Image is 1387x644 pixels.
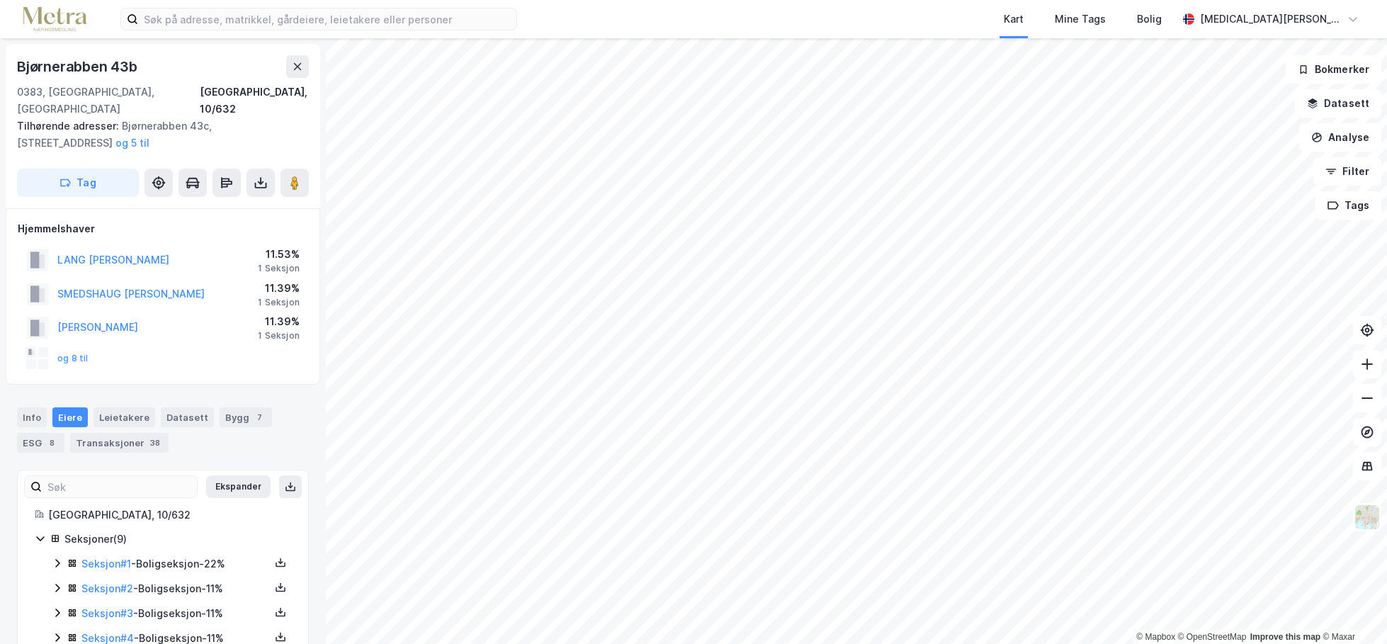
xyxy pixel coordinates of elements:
div: 8 [45,436,59,450]
div: 38 [147,436,163,450]
div: - Boligseksjon - 11% [81,580,270,597]
img: Z [1354,504,1381,531]
div: Leietakere [94,407,155,427]
input: Søk på adresse, matrikkel, gårdeiere, leietakere eller personer [138,9,516,30]
button: Analyse [1299,123,1381,152]
div: [GEOGRAPHIC_DATA], 10/632 [200,84,309,118]
button: Bokmerker [1286,55,1381,84]
div: Hjemmelshaver [18,220,308,237]
button: Datasett [1295,89,1381,118]
a: Improve this map [1250,632,1320,642]
a: Seksjon#4 [81,632,134,644]
a: OpenStreetMap [1178,632,1247,642]
div: 0383, [GEOGRAPHIC_DATA], [GEOGRAPHIC_DATA] [17,84,200,118]
div: ESG [17,433,64,453]
div: 11.39% [258,280,300,297]
div: 11.39% [258,313,300,330]
div: [MEDICAL_DATA][PERSON_NAME] [1200,11,1342,28]
div: Eiere [52,407,88,427]
button: Ekspander [206,475,271,498]
div: Bolig [1137,11,1162,28]
div: - Boligseksjon - 22% [81,555,270,572]
a: Mapbox [1136,632,1175,642]
input: Søk [42,476,197,497]
div: Transaksjoner [70,433,169,453]
a: Seksjon#1 [81,558,131,570]
div: Bjørnerabben 43b [17,55,140,78]
div: Kart [1004,11,1024,28]
a: Seksjon#2 [81,582,133,594]
span: Tilhørende adresser: [17,120,122,132]
div: 1 Seksjon [258,330,300,341]
div: Bygg [220,407,272,427]
div: Kontrollprogram for chat [1316,576,1387,644]
button: Tags [1315,191,1381,220]
div: - Boligseksjon - 11% [81,605,270,622]
button: Tag [17,169,139,197]
div: Mine Tags [1055,11,1106,28]
img: metra-logo.256734c3b2bbffee19d4.png [23,7,86,32]
div: Seksjoner ( 9 ) [64,531,291,548]
div: 1 Seksjon [258,297,300,308]
a: Seksjon#3 [81,607,133,619]
div: 11.53% [258,246,300,263]
div: 1 Seksjon [258,263,300,274]
iframe: Chat Widget [1316,576,1387,644]
div: [GEOGRAPHIC_DATA], 10/632 [48,507,291,524]
button: Filter [1313,157,1381,186]
div: Info [17,407,47,427]
div: Bjørnerabben 43c, [STREET_ADDRESS] [17,118,298,152]
div: Datasett [161,407,214,427]
div: 7 [252,410,266,424]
